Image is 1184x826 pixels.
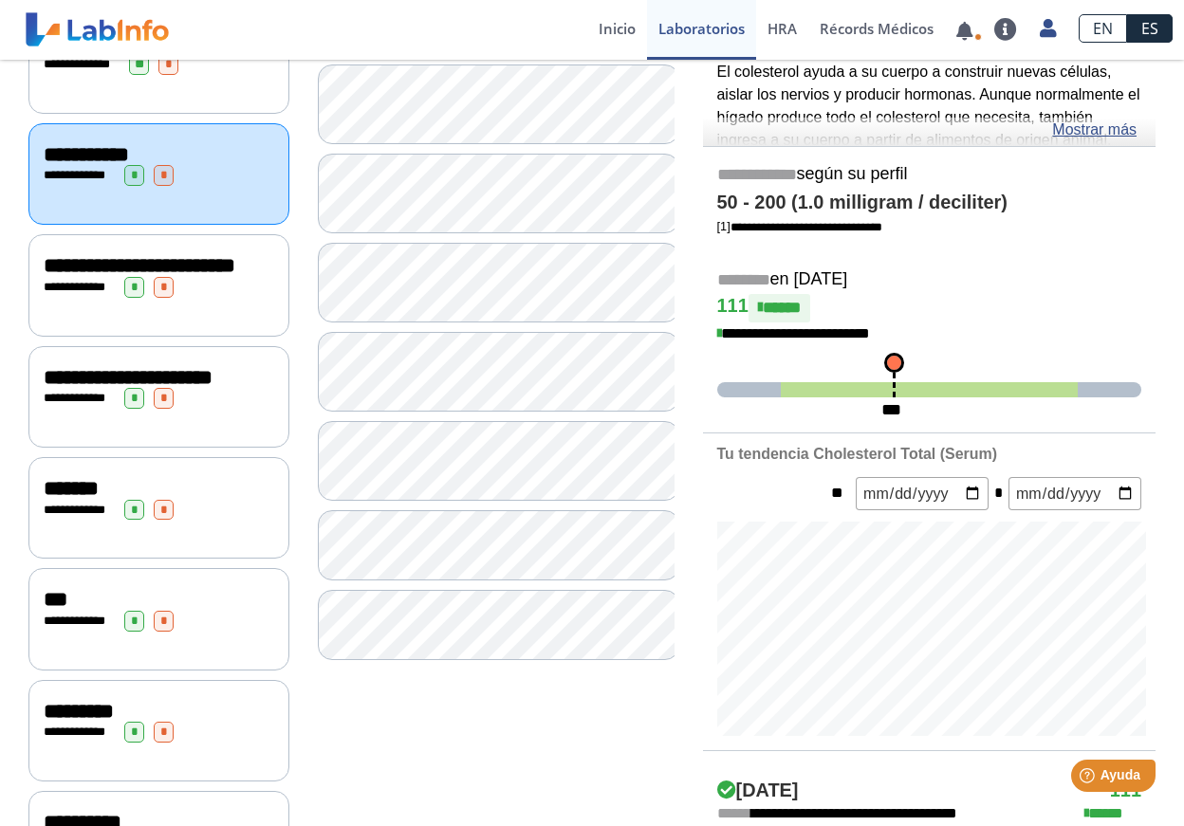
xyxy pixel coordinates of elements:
h5: según su perfil [717,164,1142,186]
p: El colesterol ayuda a su cuerpo a construir nuevas células, aislar los nervios y producir hormona... [717,61,1142,333]
input: mm/dd/yyyy [856,477,989,510]
input: mm/dd/yyyy [1008,477,1141,510]
h4: 111 [717,294,1142,322]
h4: [DATE] [717,780,799,802]
span: HRA [768,19,797,38]
a: EN [1079,14,1127,43]
b: Tu tendencia Cholesterol Total (Serum) [717,446,997,462]
a: [1] [717,219,882,233]
a: Mostrar más [1052,119,1137,141]
h5: en [DATE] [717,269,1142,291]
h4: 50 - 200 (1.0 milligram / deciliter) [717,192,1142,214]
a: ES [1127,14,1173,43]
iframe: Help widget launcher [1015,752,1163,805]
